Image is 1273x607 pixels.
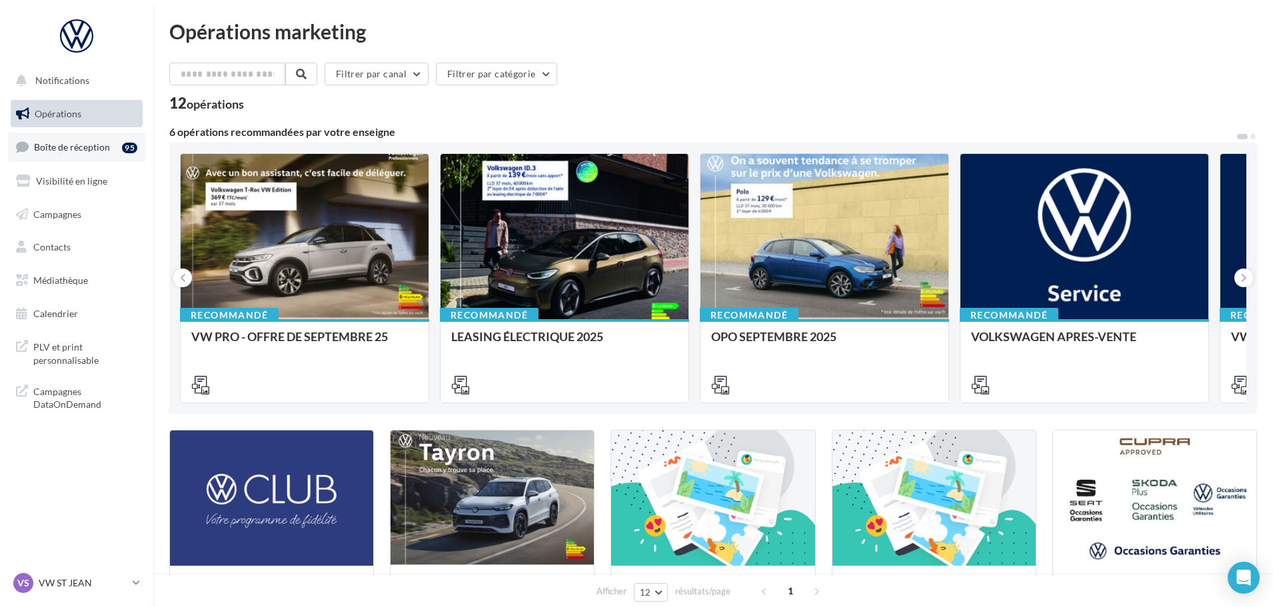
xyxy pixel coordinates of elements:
button: Filtrer par catégorie [436,63,557,85]
div: LEASING ÉLECTRIQUE 2025 [451,330,678,356]
a: Calendrier [8,300,145,328]
span: Médiathèque [33,275,88,286]
span: 1 [780,580,801,602]
span: résultats/page [675,585,730,598]
button: 12 [634,583,668,602]
span: Visibilité en ligne [36,175,107,187]
a: Opérations [8,100,145,128]
a: VS VW ST JEAN [11,570,143,596]
div: VOLKSWAGEN APRES-VENTE [971,330,1198,356]
div: 6 opérations recommandées par votre enseigne [169,127,1236,137]
button: Notifications [8,67,140,95]
a: Médiathèque [8,267,145,295]
a: Campagnes [8,201,145,229]
span: Boîte de réception [34,141,110,153]
span: Campagnes [33,208,81,219]
span: Calendrier [33,308,78,319]
span: Afficher [597,585,627,598]
span: 12 [640,587,651,598]
span: Contacts [33,241,71,253]
div: Recommandé [960,308,1058,322]
div: Recommandé [700,308,798,322]
span: Campagnes DataOnDemand [33,382,137,411]
span: Notifications [35,75,89,86]
p: VW ST JEAN [39,576,127,590]
a: Contacts [8,233,145,261]
a: Campagnes DataOnDemand [8,377,145,416]
a: Visibilité en ligne [8,167,145,195]
div: Open Intercom Messenger [1228,562,1260,594]
span: Opérations [35,108,81,119]
div: Recommandé [440,308,539,322]
div: Opérations marketing [169,21,1257,41]
div: Recommandé [180,308,279,322]
div: VW PRO - OFFRE DE SEPTEMBRE 25 [191,330,418,356]
button: Filtrer par canal [325,63,429,85]
a: Boîte de réception95 [8,133,145,161]
span: PLV et print personnalisable [33,338,137,366]
div: 95 [122,143,137,153]
span: VS [17,576,29,590]
div: opérations [187,98,244,110]
a: PLV et print personnalisable [8,332,145,372]
div: OPO SEPTEMBRE 2025 [711,330,938,356]
div: 12 [169,96,244,111]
